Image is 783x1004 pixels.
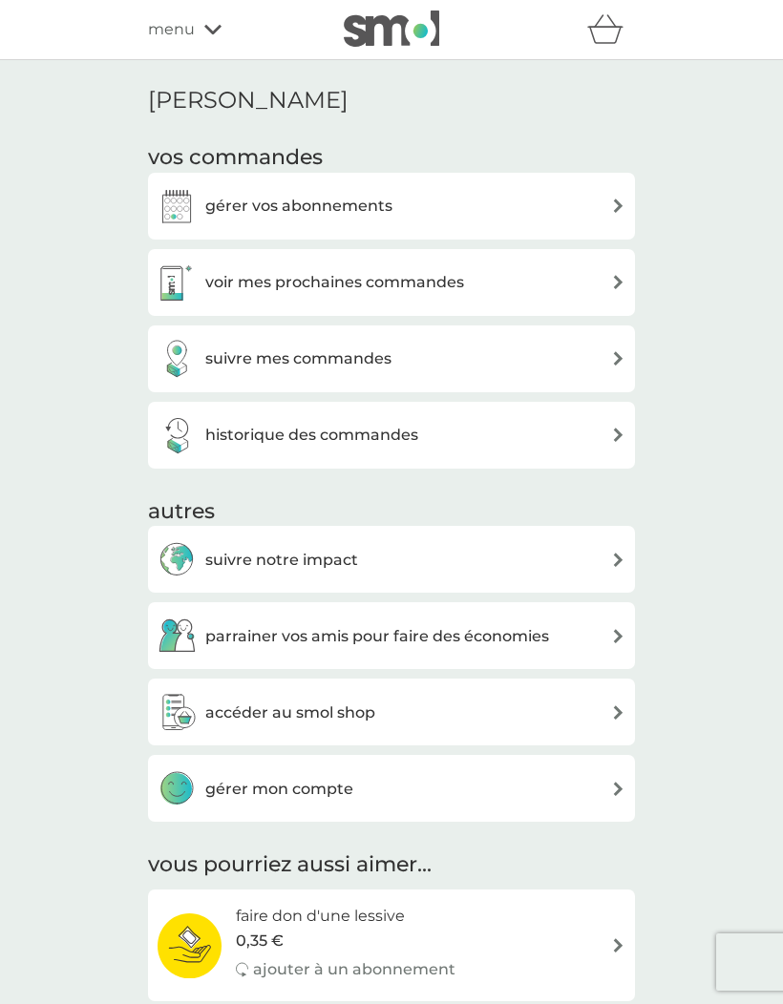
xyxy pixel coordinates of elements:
[205,194,392,219] h3: gérer vos abonnements
[611,629,625,643] img: flèche à droite
[205,624,549,649] h3: parrainer vos amis pour faire des économies
[611,782,625,796] img: flèche à droite
[236,904,455,929] h6: faire don d'une lessive
[205,701,375,725] h3: accéder au smol shop
[205,777,353,802] h3: gérer mon compte
[158,912,222,979] img: faire don d'une lessive
[205,270,464,295] h3: voir mes prochaines commandes
[611,705,625,720] img: flèche à droite
[611,275,625,289] img: flèche à droite
[148,143,635,173] h3: vos commandes
[148,497,635,527] h3: autres
[611,938,625,952] img: flèche à droite
[611,428,625,442] img: flèche à droite
[587,10,635,49] div: panier
[236,929,284,953] span: 0,35 €
[148,17,195,42] span: menu
[148,87,635,115] h2: [PERSON_NAME]
[611,351,625,366] img: flèche à droite
[611,553,625,567] img: flèche à droite
[344,10,439,47] img: smol
[611,199,625,213] img: flèche à droite
[205,423,418,448] h3: historique des commandes
[253,957,455,982] p: ajouter à un abonnement
[205,548,358,573] h3: suivre notre impact
[205,346,391,371] h3: suivre mes commandes
[148,850,635,880] h2: vous pourriez aussi aimer...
